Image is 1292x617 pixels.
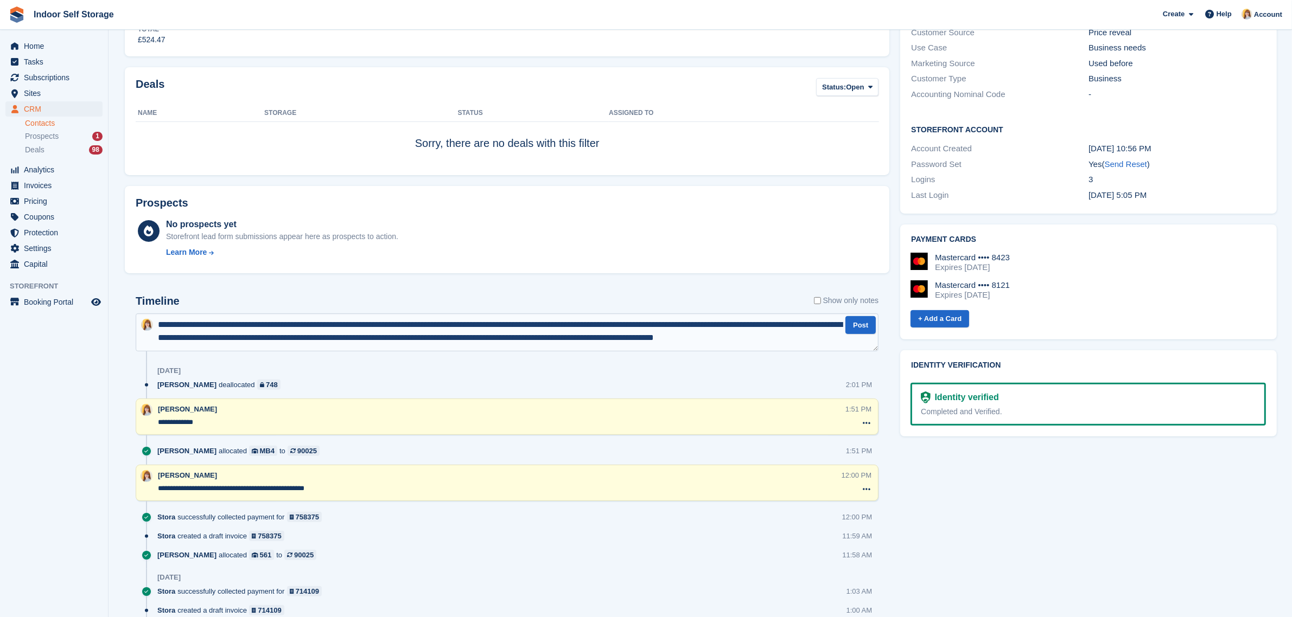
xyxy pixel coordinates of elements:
[911,73,1089,85] div: Customer Type
[1242,9,1252,20] img: Joanne Smith
[157,380,217,390] span: [PERSON_NAME]
[24,162,89,177] span: Analytics
[5,241,103,256] a: menu
[5,38,103,54] a: menu
[92,132,103,141] div: 1
[24,101,89,117] span: CRM
[816,78,879,96] button: Status: Open
[1102,159,1150,169] span: ( )
[294,550,314,560] div: 90025
[157,367,181,375] div: [DATE]
[847,605,873,615] div: 1:00 AM
[138,34,166,46] div: £524.47
[157,586,327,596] div: successfully collected payment for
[935,262,1010,272] div: Expires [DATE]
[157,586,175,596] span: Stora
[1089,27,1266,39] div: Price reveal
[5,162,103,177] a: menu
[157,573,181,582] div: [DATE]
[157,446,325,456] div: allocated to
[5,101,103,117] a: menu
[25,118,103,128] a: Contacts
[1217,9,1232,20] span: Help
[931,391,999,404] div: Identity verified
[266,380,278,390] div: 748
[24,178,89,193] span: Invoices
[1163,9,1185,20] span: Create
[5,209,103,224] a: menu
[1089,73,1266,85] div: Business
[1254,9,1282,20] span: Account
[5,256,103,272] a: menu
[166,218,398,231] div: No prospects yet
[1089,143,1266,155] div: [DATE] 10:56 PM
[911,42,1089,54] div: Use Case
[249,605,284,615] a: 714109
[935,253,1010,262] div: Mastercard •••• 8423
[847,586,873,596] div: 1:03 AM
[842,531,872,541] div: 11:59 AM
[5,54,103,69] a: menu
[25,131,103,142] a: Prospects 1
[249,550,274,560] a: 561
[157,446,217,456] span: [PERSON_NAME]
[5,194,103,209] a: menu
[24,209,89,224] span: Coupons
[158,471,217,479] span: [PERSON_NAME]
[24,38,89,54] span: Home
[911,280,928,298] img: Mastercard Logo
[25,144,103,156] a: Deals 98
[141,404,152,416] img: Joanne Smith
[24,256,89,272] span: Capital
[911,361,1266,370] h2: Identity verification
[264,105,457,122] th: Storage
[845,404,871,414] div: 1:51 PM
[1089,42,1266,54] div: Business needs
[609,105,879,122] th: Assigned to
[29,5,118,23] a: Indoor Self Storage
[846,380,872,390] div: 2:01 PM
[911,253,928,270] img: Mastercard Logo
[921,391,930,403] img: Identity Verification Ready
[842,470,872,480] div: 12:00 PM
[24,70,89,85] span: Subscriptions
[911,173,1089,186] div: Logins
[842,550,872,560] div: 11:58 AM
[5,70,103,85] a: menu
[260,446,275,456] div: MB4
[157,531,175,541] span: Stora
[1089,57,1266,70] div: Used before
[24,294,89,310] span: Booking Portal
[846,446,872,456] div: 1:51 PM
[166,247,398,258] a: Learn More
[415,137,600,149] span: Sorry, there are no deals with this filter
[166,231,398,242] div: Storefront lead form submissions appear here as prospects to action.
[287,586,322,596] a: 714109
[5,294,103,310] a: menu
[911,310,969,328] a: + Add a Card
[911,235,1266,244] h2: Payment cards
[90,295,103,308] a: Preview store
[24,225,89,240] span: Protection
[1089,190,1147,200] time: 2025-06-24 16:05:24 UTC
[822,82,846,93] span: Status:
[257,380,281,390] a: 748
[166,247,207,258] div: Learn More
[288,446,320,456] a: 90025
[249,446,277,456] a: MB4
[141,319,153,331] img: Joanne Smith
[297,446,317,456] div: 90025
[814,295,821,306] input: Show only notes
[136,197,188,209] h2: Prospects
[136,105,264,122] th: Name
[158,405,217,413] span: [PERSON_NAME]
[845,316,876,334] button: Post
[258,605,281,615] div: 714109
[284,550,316,560] a: 90025
[5,225,103,240] a: menu
[458,105,609,122] th: Status
[10,281,108,292] span: Storefront
[911,57,1089,70] div: Marketing Source
[157,605,175,615] span: Stora
[25,145,44,155] span: Deals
